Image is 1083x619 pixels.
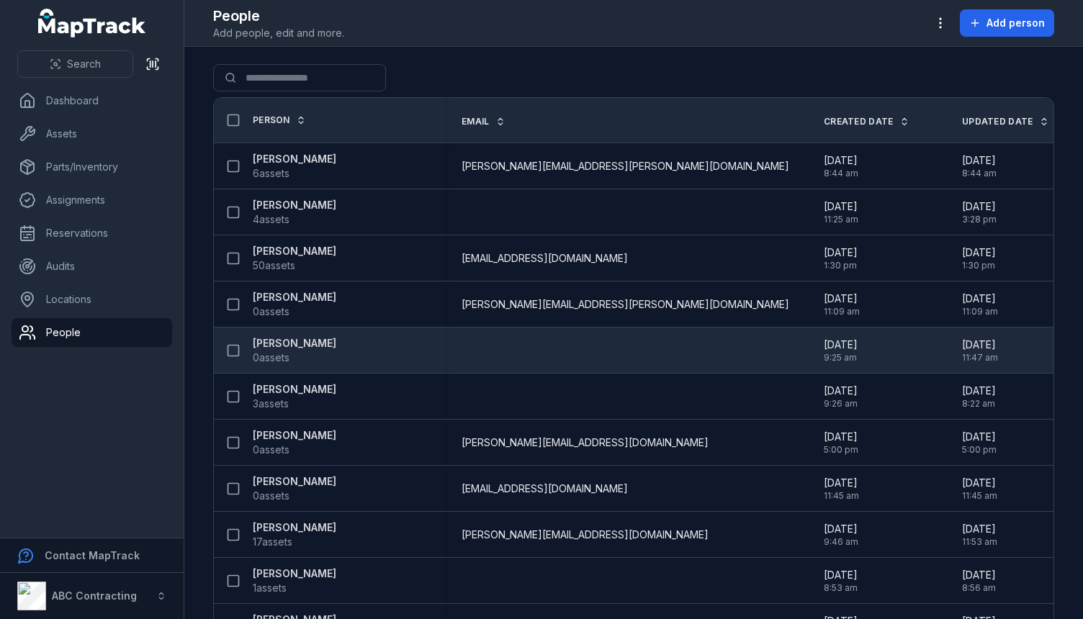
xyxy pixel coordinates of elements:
[213,6,344,26] h2: People
[462,116,490,127] span: Email
[253,520,336,549] a: [PERSON_NAME]17assets
[824,116,909,127] a: Created Date
[962,292,998,317] time: 9/1/2025, 11:09:57 AM
[962,168,997,179] span: 8:44 am
[824,168,858,179] span: 8:44 am
[824,245,858,271] time: 6/25/2025, 1:30:06 PM
[17,50,133,78] button: Search
[962,292,998,306] span: [DATE]
[962,568,996,594] time: 8/15/2024, 8:56:39 AM
[824,338,858,363] time: 8/14/2024, 9:25:37 AM
[824,490,859,502] span: 11:45 am
[253,566,336,595] a: [PERSON_NAME]1assets
[824,536,858,548] span: 9:46 am
[824,444,858,456] span: 5:00 pm
[962,430,997,444] span: [DATE]
[253,428,336,457] a: [PERSON_NAME]0assets
[824,522,858,536] span: [DATE]
[962,536,997,548] span: 11:53 am
[462,435,709,450] span: [PERSON_NAME][EMAIL_ADDRESS][DOMAIN_NAME]
[253,520,336,535] strong: [PERSON_NAME]
[253,114,290,126] span: Person
[253,198,336,227] a: [PERSON_NAME]4assets
[52,589,137,602] strong: ABC Contracting
[12,86,172,115] a: Dashboard
[824,260,858,271] span: 1:30 pm
[824,214,858,225] span: 11:25 am
[67,57,101,71] span: Search
[253,244,336,258] strong: [PERSON_NAME]
[824,384,858,410] time: 8/14/2024, 9:26:52 AM
[824,116,894,127] span: Created Date
[824,568,858,594] time: 8/15/2024, 8:53:55 AM
[253,304,289,319] span: 0 assets
[253,382,336,411] a: [PERSON_NAME]3assets
[12,318,172,347] a: People
[962,338,998,352] span: [DATE]
[253,382,336,397] strong: [PERSON_NAME]
[253,474,336,489] strong: [PERSON_NAME]
[824,476,859,502] time: 7/11/2025, 11:45:01 AM
[253,336,336,351] strong: [PERSON_NAME]
[962,352,998,363] span: 11:47 am
[824,245,858,260] span: [DATE]
[962,444,997,456] span: 5:00 pm
[962,116,1033,127] span: Updated Date
[824,153,858,168] span: [DATE]
[824,430,858,456] time: 5/8/2025, 5:00:46 PM
[253,198,336,212] strong: [PERSON_NAME]
[253,290,336,304] strong: [PERSON_NAME]
[462,159,789,173] span: [PERSON_NAME][EMAIL_ADDRESS][PERSON_NAME][DOMAIN_NAME]
[962,398,996,410] span: 8:22 am
[12,153,172,181] a: Parts/Inventory
[824,568,858,582] span: [DATE]
[253,152,336,166] strong: [PERSON_NAME]
[962,153,997,168] span: [DATE]
[12,186,172,214] a: Assignments
[824,199,858,225] time: 9/17/2024, 11:25:08 AM
[253,152,336,181] a: [PERSON_NAME]6assets
[253,336,336,365] a: [PERSON_NAME]0assets
[962,260,996,271] span: 1:30 pm
[12,285,172,314] a: Locations
[962,582,996,594] span: 8:56 am
[253,351,289,365] span: 0 assets
[962,245,996,260] span: [DATE]
[824,338,858,352] span: [DATE]
[253,290,336,319] a: [PERSON_NAME]0assets
[824,352,858,363] span: 9:25 am
[824,476,859,490] span: [DATE]
[213,26,344,40] span: Add people, edit and more.
[824,292,860,317] time: 9/1/2025, 11:09:57 AM
[253,397,289,411] span: 3 assets
[962,214,997,225] span: 3:28 pm
[12,252,172,281] a: Audits
[962,476,997,490] span: [DATE]
[12,119,172,148] a: Assets
[824,199,858,214] span: [DATE]
[960,9,1054,37] button: Add person
[462,528,709,542] span: [PERSON_NAME][EMAIL_ADDRESS][DOMAIN_NAME]
[824,582,858,594] span: 8:53 am
[824,398,858,410] span: 9:26 am
[462,297,789,312] span: [PERSON_NAME][EMAIL_ADDRESS][PERSON_NAME][DOMAIN_NAME]
[962,490,997,502] span: 11:45 am
[253,428,336,443] strong: [PERSON_NAME]
[824,522,858,548] time: 12/16/2024, 9:46:50 AM
[962,568,996,582] span: [DATE]
[962,384,996,398] span: [DATE]
[962,522,997,548] time: 9/2/2025, 11:53:22 AM
[962,306,998,317] span: 11:09 am
[253,244,336,273] a: [PERSON_NAME]50assets
[962,199,997,225] time: 2/20/2025, 3:28:46 PM
[962,116,1049,127] a: Updated Date
[253,474,336,503] a: [PERSON_NAME]0assets
[962,430,997,456] time: 5/8/2025, 5:00:46 PM
[253,114,306,126] a: Person
[824,430,858,444] span: [DATE]
[253,258,295,273] span: 50 assets
[824,384,858,398] span: [DATE]
[824,292,860,306] span: [DATE]
[253,166,289,181] span: 6 assets
[962,476,997,502] time: 7/11/2025, 11:45:01 AM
